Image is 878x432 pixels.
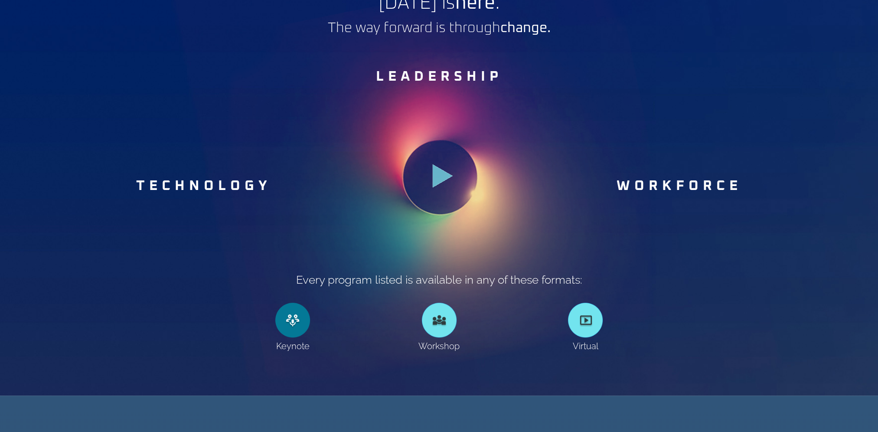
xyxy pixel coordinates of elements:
[617,179,742,193] a: WORKFORCE
[4,274,874,285] h2: Every program listed is available in any of these formats:
[375,342,504,350] h2: Workshop
[500,21,551,35] b: change.
[376,70,503,84] a: LEADERSHIP
[136,179,271,193] a: TECHNOLOGY
[228,342,357,350] h2: Keynote
[521,342,650,350] h2: Virtual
